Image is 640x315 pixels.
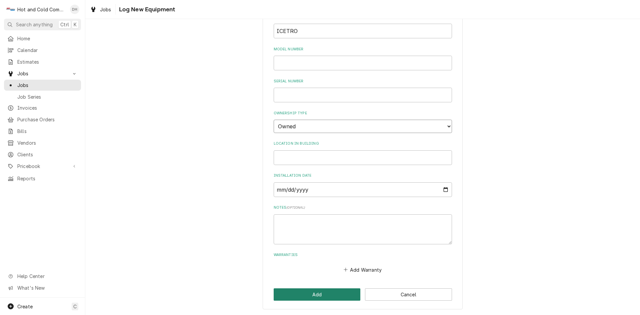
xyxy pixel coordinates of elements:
button: Cancel [365,288,452,301]
span: Pricebook [17,163,68,170]
span: Ctrl [60,21,69,28]
span: Help Center [17,273,77,280]
a: Job Series [4,91,81,102]
button: Add [274,288,361,301]
span: Purchase Orders [17,116,78,123]
div: Hot and Cold Commercial Kitchens, Inc. [17,6,66,13]
div: Warranties [274,252,452,274]
a: Purchase Orders [4,114,81,125]
span: Log New Equipment [117,5,175,14]
div: Button Group Row [274,288,452,301]
span: Vendors [17,139,78,146]
label: Serial Number [274,79,452,84]
a: Clients [4,149,81,160]
a: Jobs [87,4,114,15]
div: Location in Building [274,141,452,165]
a: Home [4,33,81,44]
a: Bills [4,126,81,137]
span: Invoices [17,104,78,111]
label: Location in Building [274,141,452,146]
label: Warranties [274,252,452,258]
div: Installation Date [274,173,452,197]
a: Calendar [4,45,81,56]
label: Ownership Type [274,111,452,116]
div: Ownership Type [274,111,452,133]
a: Invoices [4,102,81,113]
a: Vendors [4,137,81,148]
label: Notes [274,205,452,210]
input: yyyy-mm-dd [274,182,452,197]
div: Notes [274,205,452,244]
div: Daryl Harris's Avatar [70,5,79,14]
span: Job Series [17,93,78,100]
span: K [74,21,77,28]
a: Go to Help Center [4,271,81,282]
span: Jobs [17,82,78,89]
button: Search anythingCtrlK [4,19,81,30]
span: Search anything [16,21,53,28]
span: Home [17,35,78,42]
label: Installation Date [274,173,452,178]
div: Manufacturer [274,15,452,38]
a: Go to Pricebook [4,161,81,172]
span: C [73,303,77,310]
span: Clients [17,151,78,158]
a: Go to What's New [4,282,81,293]
span: ( optional ) [286,206,305,209]
span: Estimates [17,58,78,65]
div: DH [70,5,79,14]
span: What's New [17,284,77,291]
span: Jobs [100,6,111,13]
div: Serial Number [274,79,452,102]
a: Estimates [4,56,81,67]
a: Go to Jobs [4,68,81,79]
span: Bills [17,128,78,135]
div: Button Group [274,288,452,301]
div: Hot and Cold Commercial Kitchens, Inc.'s Avatar [6,5,15,14]
label: Model Number [274,47,452,52]
span: Create [17,304,33,309]
a: Jobs [4,80,81,91]
span: Jobs [17,70,68,77]
a: Reports [4,173,81,184]
span: Reports [17,175,78,182]
div: Model Number [274,47,452,70]
button: Add Warranty [342,265,383,274]
span: Calendar [17,47,78,54]
div: H [6,5,15,14]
